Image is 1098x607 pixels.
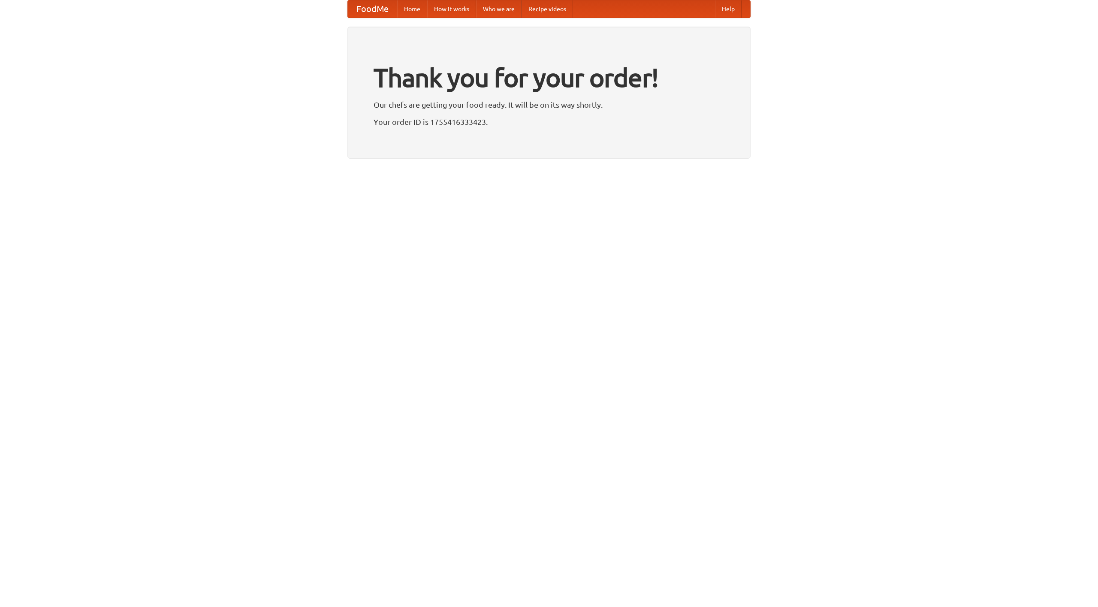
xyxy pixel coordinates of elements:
a: Who we are [476,0,522,18]
p: Your order ID is 1755416333423. [374,115,724,128]
a: FoodMe [348,0,397,18]
h1: Thank you for your order! [374,57,724,98]
a: How it works [427,0,476,18]
p: Our chefs are getting your food ready. It will be on its way shortly. [374,98,724,111]
a: Help [715,0,742,18]
a: Home [397,0,427,18]
a: Recipe videos [522,0,573,18]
